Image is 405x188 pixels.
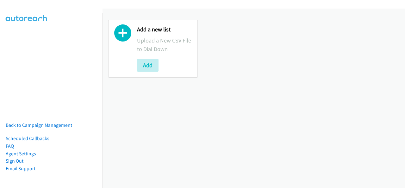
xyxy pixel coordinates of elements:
[6,158,23,164] a: Sign Out
[6,122,72,128] a: Back to Campaign Management
[137,59,159,72] button: Add
[6,143,14,149] a: FAQ
[6,135,49,141] a: Scheduled Callbacks
[6,151,36,157] a: Agent Settings
[137,36,192,53] p: Upload a New CSV File to Dial Down
[137,26,192,33] h2: Add a new list
[6,165,35,172] a: Email Support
